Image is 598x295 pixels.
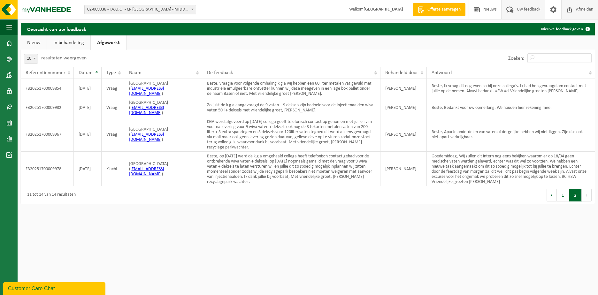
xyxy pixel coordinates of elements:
[432,70,452,75] span: Antwoord
[21,79,74,98] td: FB20251700009854
[202,98,381,117] td: Zo juist de k g a aangevraagd de 9 vaten + 9 deksels zijn bedoeld voor de injectienaalden wiva va...
[129,70,142,75] span: Naam
[21,117,74,152] td: FB20251700009967
[74,152,102,186] td: [DATE]
[202,117,381,152] td: KGA werd afgevoerd op [DATE] collega geeft telefonisch contact op genomen met jullie i v m voor n...
[427,98,595,117] td: Beste, Bedankt voor uw opmerking. We houden hier rekening mee.
[102,79,125,98] td: Vraag
[106,70,116,75] span: Type
[129,167,164,177] a: [EMAIL_ADDRESS][DOMAIN_NAME]
[129,86,164,96] a: [EMAIL_ADDRESS][DOMAIN_NAME]
[74,79,102,98] td: [DATE]
[129,132,164,142] a: [EMAIL_ADDRESS][DOMAIN_NAME]
[207,70,233,75] span: De feedback
[536,23,594,35] a: Nieuwe feedback geven
[124,98,202,117] td: [GEOGRAPHIC_DATA] ( )
[557,189,569,201] button: 1
[74,117,102,152] td: [DATE]
[380,79,427,98] td: [PERSON_NAME]
[582,189,592,201] button: Next
[380,152,427,186] td: [PERSON_NAME]
[427,117,595,152] td: Beste, Aparte onderdelen van vaten of dergelijke hebben wij niet liggen. Zijn dus ook niet apart ...
[202,152,381,186] td: Beste, op [DATE] werd de k g a omgehaald collega heeft telefonisch contact gehad voor de ontbreke...
[124,152,202,186] td: [GEOGRAPHIC_DATA] ( )
[102,98,125,117] td: Vraag
[380,98,427,117] td: [PERSON_NAME]
[426,6,462,13] span: Offerte aanvragen
[3,281,107,295] iframe: chat widget
[21,98,74,117] td: FB20251700009932
[413,3,465,16] a: Offerte aanvragen
[202,79,381,98] td: Beste, vraagje voor volgende omhaling k g a wij hebben een 60 liter metalen vat gevuld met indust...
[385,70,418,75] span: Behandeld door
[124,117,202,152] td: [GEOGRAPHIC_DATA] ( )
[79,70,93,75] span: Datum
[129,105,164,115] a: [EMAIL_ADDRESS][DOMAIN_NAME]
[24,189,76,201] div: 11 tot 14 van 14 resultaten
[380,117,427,152] td: [PERSON_NAME]
[427,152,595,186] td: Goedemiddag, Wij zullen dit intern nog eens bekijken waarom er op 18/04 geen medische vaten werde...
[102,152,125,186] td: Klacht
[85,5,196,14] span: 02-009038 - I.V.O.O. - CP MIDDELKERKE - MIDDELKERKE
[74,98,102,117] td: [DATE]
[47,35,90,50] a: In behandeling
[547,189,557,201] button: Previous
[21,23,93,35] h2: Overzicht van uw feedback
[508,56,524,61] label: Zoeken:
[26,70,65,75] span: Referentienummer
[364,7,403,12] strong: [GEOGRAPHIC_DATA]
[427,79,595,98] td: Beste, Ik vraag dit nog even na bij onze collega's. Ik had hen gevraagd om contact met jullie op ...
[124,79,202,98] td: [GEOGRAPHIC_DATA] ( )
[24,54,38,63] span: 10
[84,5,196,14] span: 02-009038 - I.V.O.O. - CP MIDDELKERKE - MIDDELKERKE
[21,35,47,50] a: Nieuw
[21,152,74,186] td: FB20251700009978
[24,54,38,64] span: 10
[91,35,126,50] a: Afgewerkt
[102,117,125,152] td: Vraag
[569,189,582,201] button: 2
[41,56,87,61] label: resultaten weergeven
